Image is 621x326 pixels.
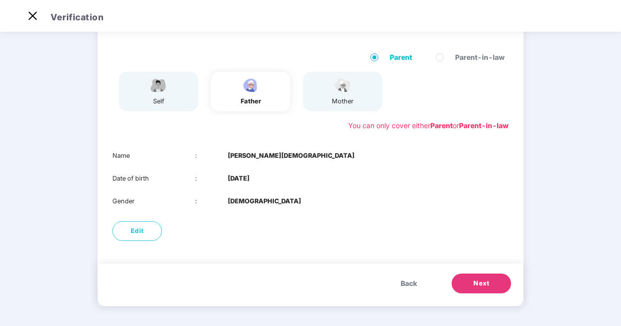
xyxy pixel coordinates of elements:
b: [PERSON_NAME][DEMOGRAPHIC_DATA] [228,151,355,161]
div: Gender [112,196,195,206]
b: [DATE] [228,174,250,184]
span: Parent [386,52,416,63]
span: Next [473,279,489,288]
img: svg+xml;base64,PHN2ZyBpZD0iRmF0aGVyX2ljb24iIHhtbG5zPSJodHRwOi8vd3d3LnczLm9yZy8yMDAwL3N2ZyIgeG1sbn... [238,77,263,94]
button: Back [391,274,427,293]
div: You can only cover either or [348,120,509,131]
span: Back [401,278,417,289]
div: self [146,96,171,106]
span: Edit [131,226,144,236]
div: father [238,96,263,106]
div: : [195,196,228,206]
b: [DEMOGRAPHIC_DATA] [228,196,301,206]
span: Parent-in-law [451,52,509,63]
div: : [195,174,228,184]
b: Parent-in-law [459,121,509,130]
button: Next [452,274,511,293]
div: : [195,151,228,161]
div: Name [112,151,195,161]
img: svg+xml;base64,PHN2ZyBpZD0iRW1wbG95ZWVfbWFsZSIgeG1sbnM9Imh0dHA6Ly93d3cudzMub3JnLzIwMDAvc3ZnIiB3aW... [146,77,171,94]
img: svg+xml;base64,PHN2ZyB4bWxucz0iaHR0cDovL3d3dy53My5vcmcvMjAwMC9zdmciIHdpZHRoPSI1NCIgaGVpZ2h0PSIzOC... [330,77,355,94]
b: Parent [430,121,453,130]
div: mother [330,96,355,106]
button: Edit [112,221,162,241]
div: Date of birth [112,174,195,184]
